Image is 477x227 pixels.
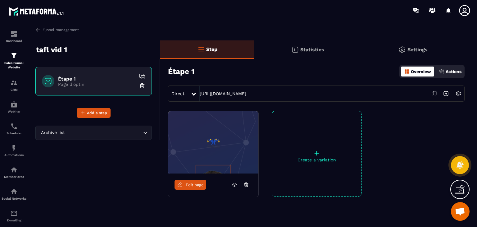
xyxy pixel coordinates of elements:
p: Actions [446,69,461,74]
input: Search for option [66,129,142,136]
img: setting-gr.5f69749f.svg [398,46,406,53]
img: trash [139,83,145,89]
a: emailemailE-mailing [2,205,26,227]
p: Page d'optin [58,82,136,87]
h6: Étape 1 [58,76,136,82]
span: Archive list [39,129,66,136]
p: Scheduler [2,132,26,135]
p: Create a variation [272,157,361,162]
span: Edit page [186,183,204,187]
p: Sales Funnel Website [2,61,26,70]
img: arrow [35,27,41,33]
p: Automations [2,153,26,157]
img: arrow-next.bcc2205e.svg [440,88,452,100]
a: [URL][DOMAIN_NAME] [200,91,246,96]
img: dashboard-orange.40269519.svg [404,69,410,74]
img: formation [10,79,18,86]
span: Direct [171,91,184,96]
div: Search for option [35,126,152,140]
a: schedulerschedulerScheduler [2,118,26,140]
p: Member area [2,175,26,178]
a: Funnel management [35,27,79,33]
img: setting-w.858f3a88.svg [452,88,464,100]
p: E-mailing [2,219,26,222]
img: bars-o.4a397970.svg [197,46,205,53]
p: tafl vid 1 [36,44,67,56]
img: formation [10,30,18,38]
a: Edit page [175,180,206,190]
a: automationsautomationsAutomations [2,140,26,161]
p: + [272,149,361,157]
p: Dashboard [2,39,26,43]
a: formationformationCRM [2,74,26,96]
p: Webinar [2,110,26,113]
img: automations [10,101,18,108]
img: formation [10,52,18,59]
img: stats.20deebd0.svg [291,46,299,53]
img: actions.d6e523a2.png [439,69,444,74]
img: scheduler [10,123,18,130]
a: automationsautomationsMember area [2,161,26,183]
p: CRM [2,88,26,91]
h3: Étape 1 [168,67,194,76]
span: Add a step [87,110,107,116]
a: formationformationSales Funnel Website [2,47,26,74]
img: automations [10,144,18,152]
img: social-network [10,188,18,195]
a: automationsautomationsWebinar [2,96,26,118]
button: Add a step [77,108,111,118]
p: Statistics [300,47,324,53]
a: formationformationDashboard [2,25,26,47]
img: automations [10,166,18,174]
div: Open chat [451,202,470,221]
img: image [168,111,258,174]
img: email [10,210,18,217]
p: Social Networks [2,197,26,200]
a: social-networksocial-networkSocial Networks [2,183,26,205]
p: Settings [407,47,428,53]
p: Overview [411,69,431,74]
img: logo [9,6,65,17]
p: Step [206,46,217,52]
